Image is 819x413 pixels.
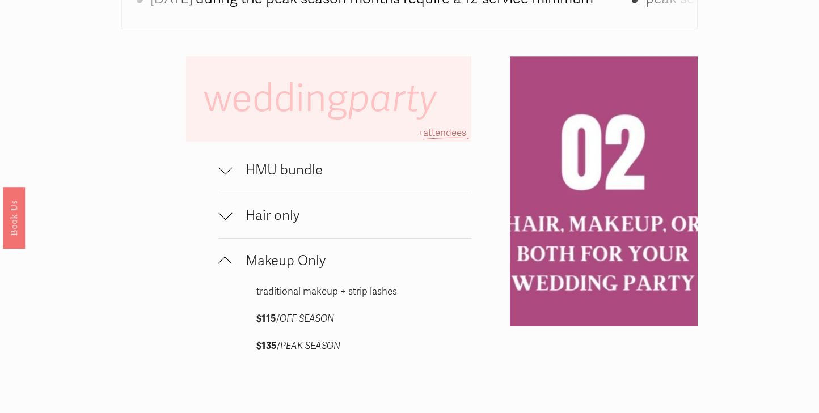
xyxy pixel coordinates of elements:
[280,313,334,325] em: OFF SEASON
[256,313,276,325] strong: $115
[256,310,433,328] p: /
[256,283,433,301] p: traditional makeup + strip lashes
[218,148,471,193] button: HMU bundle
[280,340,340,352] em: PEAK SEASON
[256,340,277,352] strong: $135
[3,186,25,248] a: Book Us
[218,239,471,283] button: Makeup Only
[348,75,437,122] em: party
[232,253,471,269] span: Makeup Only
[232,162,471,178] span: HMU bundle
[423,127,466,139] span: attendees
[218,283,471,363] div: Makeup Only
[417,127,423,139] span: +
[204,75,445,122] span: wedding
[218,193,471,238] button: Hair only
[232,207,471,224] span: Hair only
[256,338,433,355] p: /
